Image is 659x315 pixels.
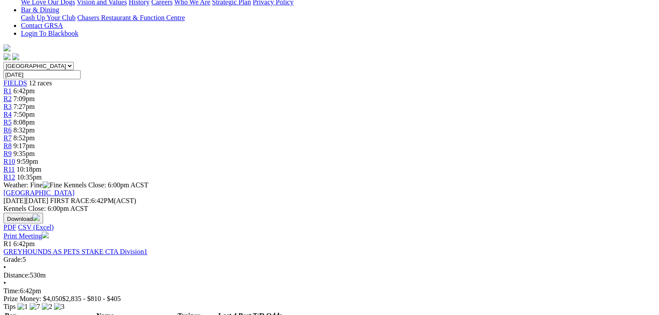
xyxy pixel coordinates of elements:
[3,53,10,60] img: facebook.svg
[14,126,35,134] span: 8:32pm
[3,287,20,295] span: Time:
[3,271,30,279] span: Distance:
[3,142,12,149] a: R8
[62,295,121,302] span: $2,835 - $810 - $405
[17,173,42,181] span: 10:35pm
[21,14,656,22] div: Bar & Dining
[77,14,185,21] a: Chasers Restaurant & Function Centre
[3,134,12,142] a: R7
[21,22,63,29] a: Contact GRSA
[14,95,35,102] span: 7:09pm
[3,173,15,181] a: R12
[21,6,59,14] a: Bar & Dining
[3,158,15,165] a: R10
[42,303,52,311] img: 2
[21,30,78,37] a: Login To Blackbook
[17,303,28,311] img: 1
[12,53,19,60] img: twitter.svg
[3,287,656,295] div: 6:42pm
[3,95,12,102] a: R2
[3,213,43,224] button: Download
[3,189,74,196] a: [GEOGRAPHIC_DATA]
[3,111,12,118] a: R4
[42,231,49,238] img: printer.svg
[14,142,35,149] span: 9:17pm
[3,279,6,287] span: •
[3,119,12,126] a: R5
[17,166,41,173] span: 10:18pm
[3,126,12,134] a: R6
[3,240,12,247] span: R1
[3,224,656,231] div: Download
[14,150,35,157] span: 9:35pm
[14,240,35,247] span: 6:42pm
[14,103,35,110] span: 7:27pm
[43,181,62,189] img: Fine
[14,87,35,95] span: 6:42pm
[3,271,656,279] div: 530m
[3,70,81,79] input: Select date
[33,214,40,221] img: download.svg
[3,303,16,310] span: Tips
[29,79,52,87] span: 12 races
[3,264,6,271] span: •
[64,181,148,189] span: Kennels Close: 6:00pm ACST
[18,224,54,231] a: CSV (Excel)
[14,111,35,118] span: 7:50pm
[3,181,64,189] span: Weather: Fine
[50,197,91,204] span: FIRST RACE:
[3,248,147,255] a: GREYHOUNDS AS PETS STAKE CTA Division1
[17,158,38,165] span: 9:59pm
[3,224,16,231] a: PDF
[3,150,12,157] a: R9
[3,295,656,303] div: Prize Money: $4,050
[3,103,12,110] a: R3
[3,256,656,264] div: 5
[54,303,64,311] img: 3
[3,197,48,204] span: [DATE]
[3,197,26,204] span: [DATE]
[3,87,12,95] a: R1
[3,79,27,87] a: FIELDS
[14,119,35,126] span: 8:08pm
[3,166,15,173] a: R11
[3,256,23,263] span: Grade:
[3,232,49,240] a: Print Meeting
[21,14,75,21] a: Cash Up Your Club
[14,134,35,142] span: 8:52pm
[3,205,656,213] div: Kennels Close: 6:00pm ACST
[50,197,136,204] span: 6:42PM(ACST)
[3,44,10,51] img: logo-grsa-white.png
[30,303,40,311] img: 7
